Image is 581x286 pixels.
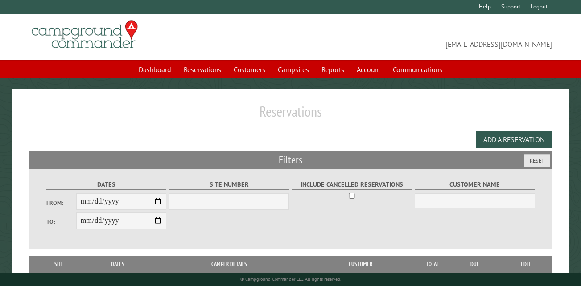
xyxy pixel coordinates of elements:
[291,25,552,49] span: [EMAIL_ADDRESS][DOMAIN_NAME]
[29,17,140,52] img: Campground Commander
[240,276,341,282] small: © Campground Commander LLC. All rights reserved.
[476,131,552,148] button: Add a Reservation
[46,180,166,190] label: Dates
[33,256,84,272] th: Site
[84,256,151,272] th: Dates
[415,180,535,190] label: Customer Name
[151,256,307,272] th: Camper Details
[178,61,227,78] a: Reservations
[133,61,177,78] a: Dashboard
[46,217,76,226] label: To:
[524,154,550,167] button: Reset
[29,151,552,168] h2: Filters
[228,61,271,78] a: Customers
[292,180,412,190] label: Include Cancelled Reservations
[387,61,448,78] a: Communications
[499,256,552,272] th: Edit
[415,256,450,272] th: Total
[29,103,552,127] h1: Reservations
[450,256,499,272] th: Due
[46,199,76,207] label: From:
[351,61,386,78] a: Account
[307,256,415,272] th: Customer
[272,61,314,78] a: Campsites
[316,61,350,78] a: Reports
[169,180,289,190] label: Site Number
